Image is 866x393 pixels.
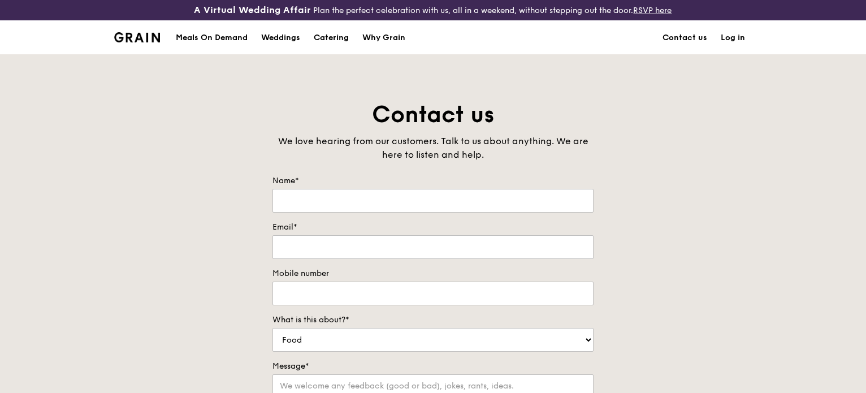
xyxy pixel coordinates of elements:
a: Why Grain [356,21,412,55]
a: GrainGrain [114,20,160,54]
h3: A Virtual Wedding Affair [194,5,311,16]
label: What is this about?* [272,314,594,326]
img: Grain [114,32,160,42]
label: Message* [272,361,594,372]
div: We love hearing from our customers. Talk to us about anything. We are here to listen and help. [272,135,594,162]
a: Catering [307,21,356,55]
div: Plan the perfect celebration with us, all in a weekend, without stepping out the door. [144,5,721,16]
a: Contact us [656,21,714,55]
a: Log in [714,21,752,55]
label: Email* [272,222,594,233]
div: Weddings [261,21,300,55]
label: Name* [272,175,594,187]
div: Catering [314,21,349,55]
div: Why Grain [362,21,405,55]
label: Mobile number [272,268,594,279]
h1: Contact us [272,100,594,130]
a: RSVP here [633,6,672,15]
a: Weddings [254,21,307,55]
div: Meals On Demand [176,21,248,55]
